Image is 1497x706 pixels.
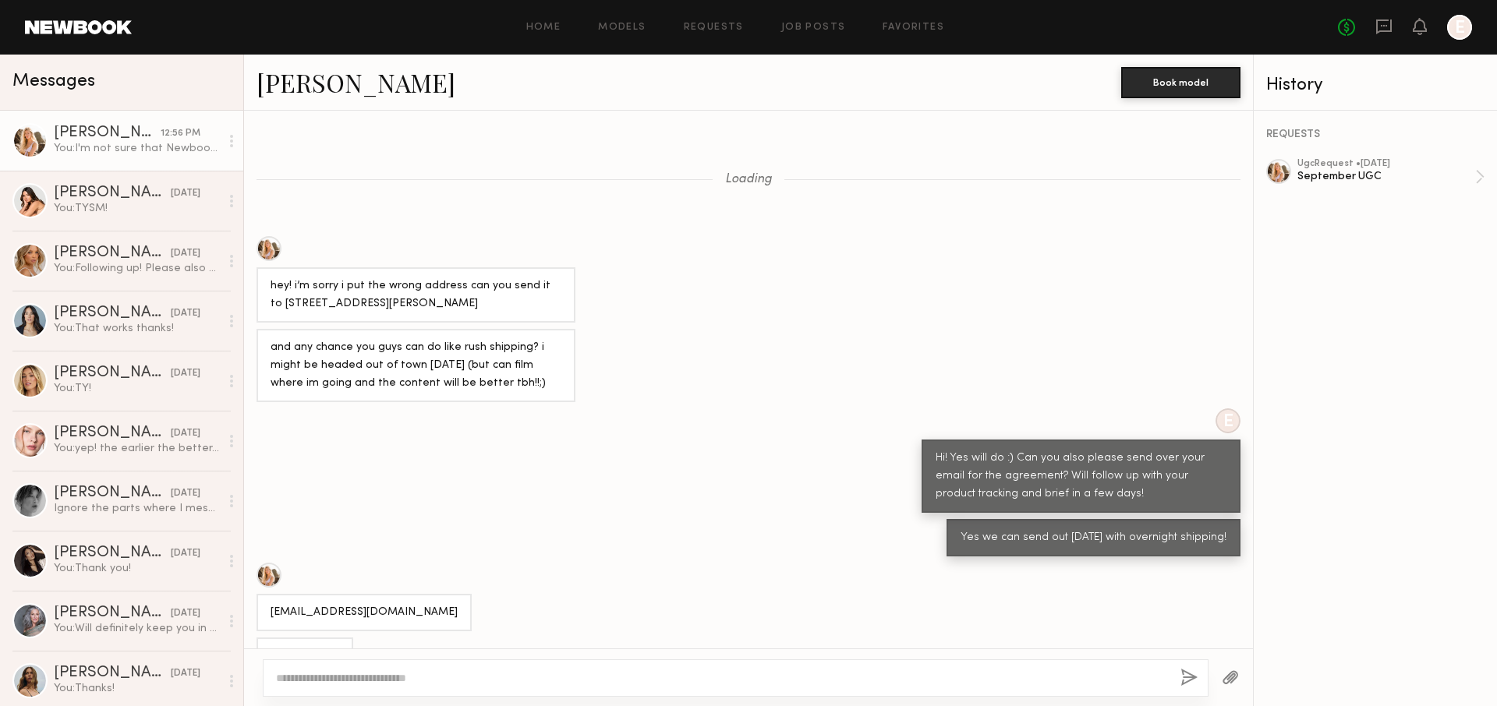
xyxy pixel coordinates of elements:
[1297,169,1475,184] div: September UGC
[1297,159,1485,195] a: ugcRequest •[DATE]September UGC
[54,561,220,576] div: You: Thank you!
[171,606,200,621] div: [DATE]
[54,261,220,276] div: You: Following up! Please also sign the agreement, it's coming from [GEOGRAPHIC_DATA]
[257,65,455,99] a: [PERSON_NAME]
[54,365,171,381] div: [PERSON_NAME]
[54,245,171,261] div: [PERSON_NAME]
[54,665,171,681] div: [PERSON_NAME]
[171,666,200,681] div: [DATE]
[961,529,1226,547] div: Yes we can send out [DATE] with overnight shipping!
[171,426,200,441] div: [DATE]
[12,72,95,90] span: Messages
[271,339,561,393] div: and any chance you guys can do like rush shipping? i might be headed out of town [DATE] (but can ...
[781,23,846,33] a: Job Posts
[54,485,171,501] div: [PERSON_NAME]
[1121,67,1240,98] button: Book model
[171,546,200,561] div: [DATE]
[271,604,458,622] div: [EMAIL_ADDRESS][DOMAIN_NAME]
[171,186,200,201] div: [DATE]
[54,125,161,141] div: [PERSON_NAME]
[1297,159,1475,169] div: ugc Request • [DATE]
[54,501,220,516] div: Ignore the parts where I mess up the gel Lolol but wanted to give you guys the full clips in case...
[171,366,200,381] div: [DATE]
[54,605,171,621] div: [PERSON_NAME]
[54,141,220,156] div: You: I'm not sure that Newbook would approve that since you have already confirmed the project. I...
[271,648,339,665] div: thank you!!!
[171,486,200,501] div: [DATE]
[54,185,171,201] div: [PERSON_NAME]
[54,381,220,396] div: You: TY!
[54,621,220,636] div: You: Will definitely keep you in mind :)
[54,305,171,321] div: [PERSON_NAME]
[54,201,220,216] div: You: TYSM!
[54,681,220,696] div: You: Thanks!
[1121,75,1240,88] a: Book model
[54,425,171,441] div: [PERSON_NAME]
[271,277,561,313] div: hey! i’m sorry i put the wrong address can you send it to [STREET_ADDRESS][PERSON_NAME]
[161,126,200,141] div: 12:56 PM
[936,450,1226,503] div: Hi! Yes will do :) Can you also please send over your email for the agreement? Will follow up wit...
[54,441,220,456] div: You: yep! the earlier the better, thanks!
[54,545,171,561] div: [PERSON_NAME]
[883,23,944,33] a: Favorites
[1266,129,1485,140] div: REQUESTS
[54,321,220,336] div: You: That works thanks!
[171,246,200,261] div: [DATE]
[1447,15,1472,40] a: E
[598,23,646,33] a: Models
[684,23,744,33] a: Requests
[1266,76,1485,94] div: History
[171,306,200,321] div: [DATE]
[725,173,772,186] span: Loading
[526,23,561,33] a: Home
